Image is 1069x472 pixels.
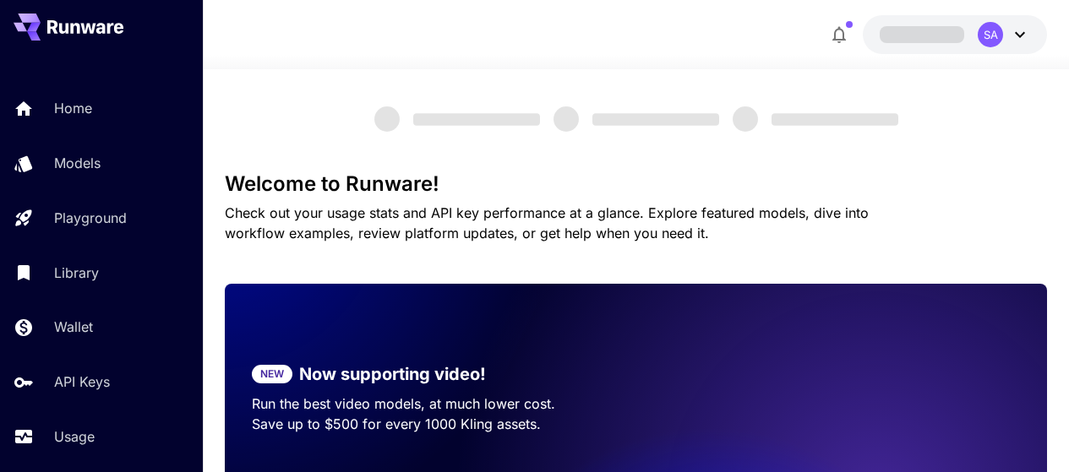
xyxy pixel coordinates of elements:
p: Now supporting video! [299,361,486,387]
span: Check out your usage stats and API key performance at a glance. Explore featured models, dive int... [225,204,869,241]
p: Save up to $500 for every 1000 Kling assets. [252,414,609,434]
p: Models [54,153,101,173]
p: NEW [260,366,284,382]
p: Playground [54,208,127,228]
p: API Keys [54,372,110,392]
div: SA [978,22,1003,47]
p: Usage [54,426,95,447]
p: Wallet [54,317,93,337]
p: Run the best video models, at much lower cost. [252,393,609,414]
h3: Welcome to Runware! [225,172,1048,196]
button: SA [863,15,1047,54]
p: Home [54,98,92,118]
p: Library [54,263,99,283]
